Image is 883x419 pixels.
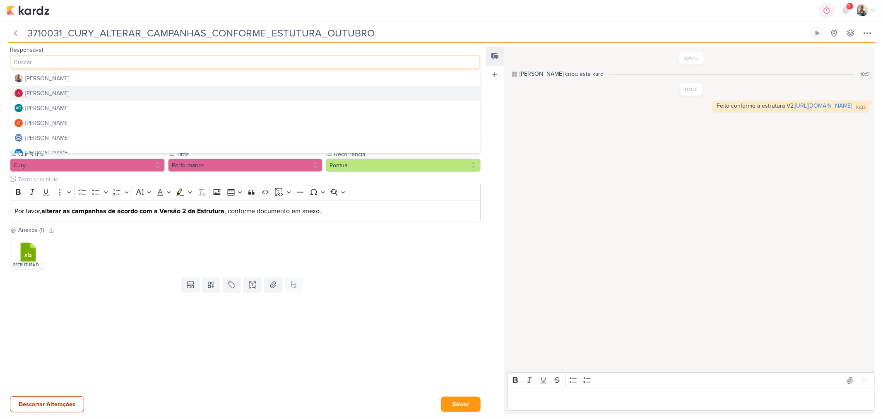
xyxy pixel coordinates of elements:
div: Diego Lima [14,149,23,157]
div: Feito conforme a estrutura V2: [717,102,852,109]
div: Editor toolbar [507,372,875,388]
a: [URL][DOMAIN_NAME] [795,102,852,109]
input: Buscar [10,55,481,70]
p: DL [16,151,21,155]
img: Iara Santos [14,74,23,82]
div: Editor editing area: main [10,200,481,223]
input: Texto sem título [17,175,481,184]
img: kardz.app [7,5,50,15]
div: [PERSON_NAME] [25,119,69,128]
p: AG [16,106,22,111]
div: Aline Gimenez Graciano [14,104,23,112]
label: Time [176,150,323,159]
button: Salvar [441,397,481,412]
button: Cury [10,159,165,172]
div: [PERSON_NAME] [25,134,69,142]
button: DL [PERSON_NAME] [10,145,480,160]
button: [PERSON_NAME] [10,130,480,145]
strong: alterar as campanhas de acordo com a Versão 2 da Estrutura [41,207,224,215]
div: Anexos (1) [18,226,44,234]
div: [PERSON_NAME] [25,74,69,83]
img: Alessandra Gomes [14,89,23,97]
div: [PERSON_NAME] [25,149,69,157]
img: Caroline Traven De Andrade [14,134,23,142]
img: Iara Santos [857,5,868,16]
button: AG [PERSON_NAME] [10,101,480,116]
div: Ligar relógio [814,30,821,36]
label: Responsável [10,46,43,53]
div: [PERSON_NAME] [25,89,69,98]
input: Kard Sem Título [25,26,808,41]
button: [PERSON_NAME] [10,116,480,130]
div: Editor toolbar [10,184,481,200]
div: Editor editing area: main [507,388,875,411]
div: ESTRUTURA DE CAMPANHA OUTUBRO - ESTOQUES - V2.xlsx [12,261,45,269]
div: Este log é visível à todos no kard [512,72,517,77]
p: Por favor, , conforme documento em anexo. [14,206,476,216]
label: CLIENTES [17,150,165,159]
div: [PERSON_NAME] [25,104,69,113]
button: Performance [168,159,323,172]
button: Descartar Alterações [10,396,84,412]
div: Aline criou este kard [520,70,604,78]
span: 9+ [848,3,852,10]
button: Pontual [326,159,481,172]
div: 10:51 [860,70,871,78]
button: [PERSON_NAME] [10,71,480,86]
img: Carlos Massari [14,119,23,127]
button: [PERSON_NAME] [10,86,480,101]
label: Recorrência [333,150,481,159]
div: 16:32 [856,104,866,111]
